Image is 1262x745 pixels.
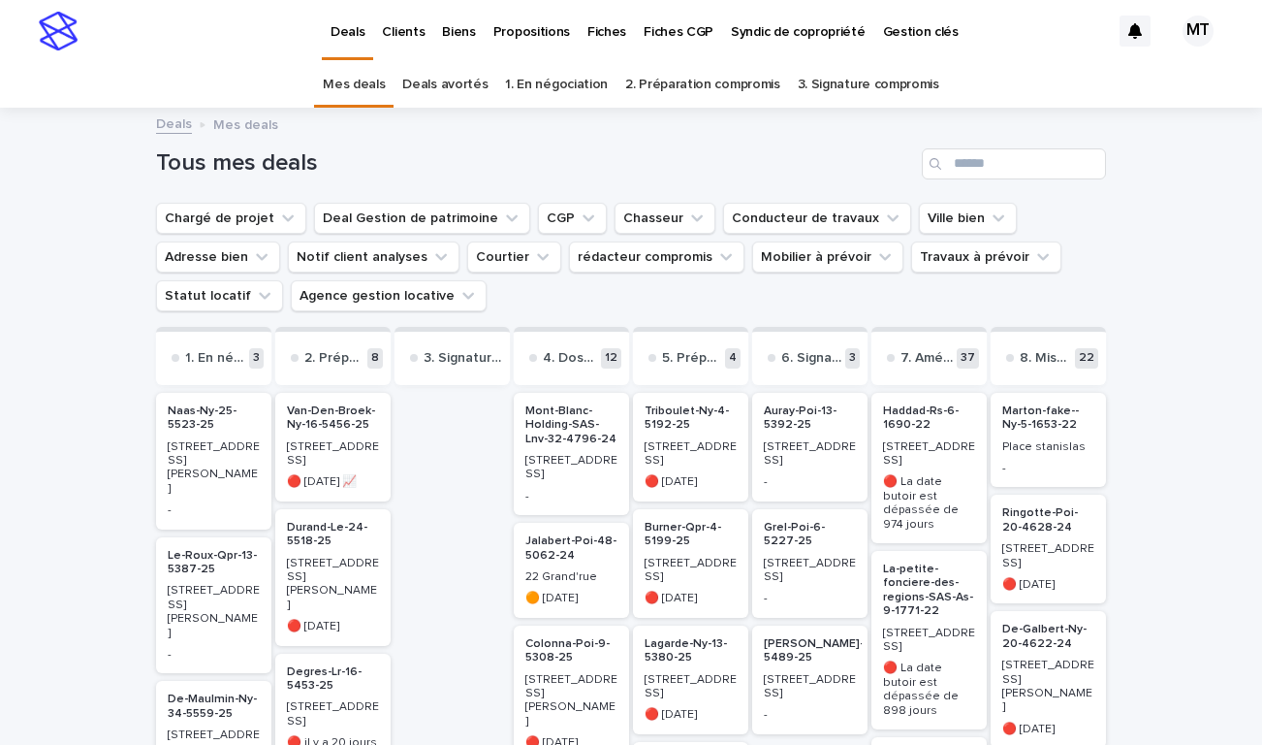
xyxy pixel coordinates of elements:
[304,350,363,367] p: 2. Préparation compromis
[168,503,260,517] p: -
[156,280,283,311] button: Statut locatif
[1183,16,1214,47] div: MT
[845,348,860,369] p: 3
[1002,659,1094,715] p: [STREET_ADDRESS][PERSON_NAME]
[645,475,737,489] p: 🔴 [DATE]
[287,440,379,469] p: [STREET_ADDRESS]
[764,592,856,605] p: -
[764,405,856,433] p: Auray-Poi-13-5392-25
[156,203,306,234] button: Chargé de projet
[168,584,260,640] p: [STREET_ADDRESS][PERSON_NAME]
[538,203,607,234] button: CGP
[725,348,741,369] p: 4
[525,637,617,665] p: Colonna-Poi-9-5308-25
[922,148,1106,179] input: Search
[287,620,379,633] p: 🔴 [DATE]
[764,557,856,585] p: [STREET_ADDRESS]
[525,534,617,563] p: Jalabert-Poi-48-5062-24
[645,557,737,585] p: [STREET_ADDRESS]
[39,12,78,50] img: stacker-logo-s-only.png
[467,242,561,273] button: Courtier
[883,563,975,619] p: La-petite-fonciere-des-regions-SAS-As-9-1771-22
[168,648,260,662] p: -
[752,626,868,734] a: [PERSON_NAME]-20-5489-25[STREET_ADDRESS]-
[615,203,715,234] button: Chasseur
[1020,350,1071,367] p: 8. Mise en loc et gestion
[367,348,383,369] p: 8
[752,242,903,273] button: Mobilier à prévoir
[991,495,1106,603] a: Ringotte-Poi-20-4628-24[STREET_ADDRESS]🔴 [DATE]
[156,112,192,134] a: Deals
[287,405,379,433] p: Van-Den-Broek-Ny-16-5456-25
[287,665,379,694] p: Degres-Lr-16-5453-25
[781,350,841,367] p: 6. Signature de l'acte notarié
[645,592,737,605] p: 🔴 [DATE]
[287,521,379,549] p: Durand-Le-24-5518-25
[275,509,391,646] a: Durand-Le-24-5518-25[STREET_ADDRESS][PERSON_NAME]🔴 [DATE]
[525,490,617,503] p: -
[764,440,856,469] p: [STREET_ADDRESS]
[1002,578,1094,592] p: 🔴 [DATE]
[900,350,953,367] p: 7. Aménagements et travaux
[625,62,780,108] a: 2. Préparation compromis
[314,203,530,234] button: Deal Gestion de patrimoine
[505,62,608,108] a: 1. En négociation
[156,537,271,674] a: Le-Roux-Qpr-13-5387-25[STREET_ADDRESS][PERSON_NAME]-
[764,708,856,722] p: -
[723,203,911,234] button: Conducteur de travaux
[1075,348,1098,369] p: 22
[911,242,1061,273] button: Travaux à prévoir
[1002,405,1094,433] p: Marton-fake--Ny-5-1653-22
[645,405,737,433] p: Triboulet-Ny-4-5192-25
[287,475,379,489] p: 🔴 [DATE] 📈
[1002,723,1094,736] p: 🔴 [DATE]
[633,626,748,734] a: Lagarde-Ny-13-5380-25[STREET_ADDRESS]🔴 [DATE]
[168,549,260,577] p: Le-Roux-Qpr-13-5387-25
[991,393,1106,488] a: Marton-fake--Ny-5-1653-22Place stanislas-
[1002,440,1094,454] p: Place stanislas
[871,393,987,543] a: Haddad-Rs-6-1690-22[STREET_ADDRESS]🔴 La date butoir est dépassée de 974 jours
[764,521,856,549] p: Grel-Poi-6-5227-25
[525,454,617,482] p: [STREET_ADDRESS]
[883,627,975,655] p: [STREET_ADDRESS]
[288,242,459,273] button: Notif client analyses
[525,592,617,605] p: 🟠 [DATE]
[764,637,883,665] p: [PERSON_NAME]-20-5489-25
[1002,462,1094,475] p: -
[764,475,856,489] p: -
[1002,542,1094,570] p: [STREET_ADDRESS]
[798,62,939,108] a: 3. Signature compromis
[402,62,488,108] a: Deals avortés
[633,509,748,618] a: Burner-Qpr-4-5199-25[STREET_ADDRESS]🔴 [DATE]
[275,393,391,502] a: Van-Den-Broek-Ny-16-5456-25[STREET_ADDRESS]🔴 [DATE] 📈
[287,557,379,613] p: [STREET_ADDRESS][PERSON_NAME]
[752,509,868,618] div: Grel-Poi-6-5227-25[STREET_ADDRESS]-
[1002,623,1094,651] p: De-Galbert-Ny-20-4622-24
[633,393,748,502] a: Triboulet-Ny-4-5192-25[STREET_ADDRESS]🔴 [DATE]
[601,348,621,369] p: 12
[752,393,868,502] a: Auray-Poi-13-5392-25[STREET_ADDRESS]-
[514,523,629,618] a: Jalabert-Poi-48-5062-2422 Grand'rue🟠 [DATE]
[249,348,264,369] p: 3
[424,350,502,367] p: 3. Signature compromis
[514,393,629,515] a: Mont-Blanc-Holding-SAS-Lnv-32-4796-24[STREET_ADDRESS]-
[764,673,856,701] p: [STREET_ADDRESS]
[883,475,975,532] p: 🔴 La date butoir est dépassée de 974 jours
[156,149,914,178] h1: Tous mes deals
[919,203,1017,234] button: Ville bien
[543,350,597,367] p: 4. Dossier de financement
[871,551,987,729] a: La-petite-fonciere-des-regions-SAS-As-9-1771-22[STREET_ADDRESS]🔴 La date butoir est dépassée de 8...
[287,700,379,729] p: [STREET_ADDRESS]
[213,113,278,134] p: Mes deals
